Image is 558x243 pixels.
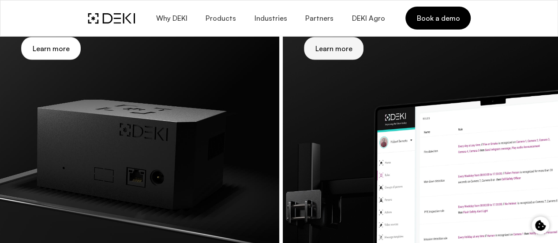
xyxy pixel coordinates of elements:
[245,8,296,29] button: Industries
[88,13,135,24] img: DEKI Logo
[155,14,187,22] span: Why DEKI
[351,14,385,22] span: DEKI Agro
[254,14,287,22] span: Industries
[146,8,196,29] button: Why DEKI
[32,45,70,53] span: Learn more
[405,7,470,30] a: Book a demo
[304,37,363,60] a: Learn more
[305,14,333,22] span: Partners
[21,37,81,60] a: Learn more
[196,8,245,29] button: Products
[205,14,236,22] span: Products
[416,13,460,23] span: Book a demo
[342,8,393,29] a: DEKI Agro
[532,217,549,234] button: Cookie control
[315,45,352,53] span: Learn more
[296,8,342,29] a: Partners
